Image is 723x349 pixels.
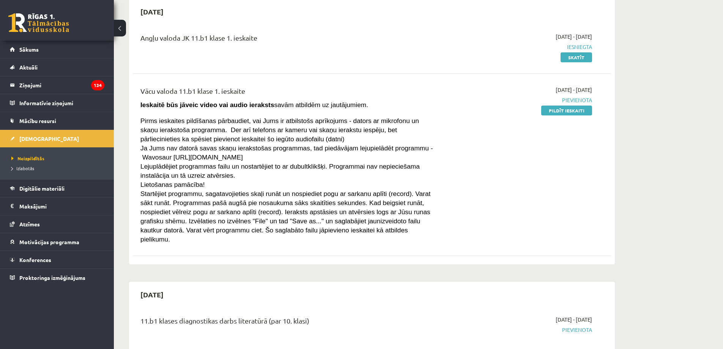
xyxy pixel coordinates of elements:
span: Mācību resursi [19,117,56,124]
span: Konferences [19,256,51,263]
span: Aktuāli [19,64,38,71]
i: 134 [91,80,104,90]
a: Proktoringa izmēģinājums [10,269,104,286]
span: Motivācijas programma [19,238,79,245]
a: Informatīvie ziņojumi [10,94,104,112]
h2: [DATE] [133,3,171,21]
div: Angļu valoda JK 11.b1 klase 1. ieskaite [140,33,438,47]
legend: Informatīvie ziņojumi [19,94,104,112]
a: Aktuāli [10,58,104,76]
span: Proktoringa izmēģinājums [19,274,85,281]
span: Pirms ieskaites pildīšanas pārbaudiet, vai Jums ir atbilstošs aprīkojums - dators ar mikrofonu un... [140,117,419,143]
span: Lietošanas pamācība! [140,181,205,188]
span: Atzīmes [19,221,40,227]
span: Neizpildītās [11,155,44,161]
a: [DEMOGRAPHIC_DATA] [10,130,104,147]
a: Skatīt [561,52,592,62]
legend: Maksājumi [19,197,104,215]
h2: [DATE] [133,286,171,303]
span: Digitālie materiāli [19,185,65,192]
a: Neizpildītās [11,155,106,162]
div: 11.b1 klases diagnostikas darbs literatūrā (par 10. klasi) [140,316,438,330]
span: Startējiet programmu, sagatavojieties skaļi runāt un nospiediet pogu ar sarkanu aplīti (record). ... [140,190,430,243]
a: Rīgas 1. Tālmācības vidusskola [8,13,69,32]
span: Iesniegta [449,43,592,51]
a: Maksājumi [10,197,104,215]
span: [DEMOGRAPHIC_DATA] [19,135,79,142]
a: Ziņojumi134 [10,76,104,94]
strong: Ieskaitē būs jāveic video vai audio ieraksts [140,101,274,109]
a: Konferences [10,251,104,268]
span: [DATE] - [DATE] [556,33,592,41]
legend: Ziņojumi [19,76,104,94]
span: Pievienota [449,326,592,334]
span: Ja Jums nav datorā savas skaņu ierakstošas programmas, tad piedāvājam lejupielādēt programmu - Wa... [140,144,433,161]
a: Mācību resursi [10,112,104,129]
span: Lejuplādējiet programmas failu un nostartējiet to ar dubultklikšķi. Programmai nav nepieciešama i... [140,163,420,179]
span: [DATE] - [DATE] [556,86,592,94]
a: Sākums [10,41,104,58]
div: Vācu valoda 11.b1 klase 1. ieskaite [140,86,438,100]
span: Sākums [19,46,39,53]
a: Atzīmes [10,215,104,233]
a: Digitālie materiāli [10,180,104,197]
a: Pildīt ieskaiti [541,106,592,115]
span: Pievienota [449,96,592,104]
span: Izlabotās [11,165,34,171]
a: Izlabotās [11,165,106,172]
a: Motivācijas programma [10,233,104,251]
span: [DATE] - [DATE] [556,316,592,324]
span: savām atbildēm uz jautājumiem. [140,101,368,109]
